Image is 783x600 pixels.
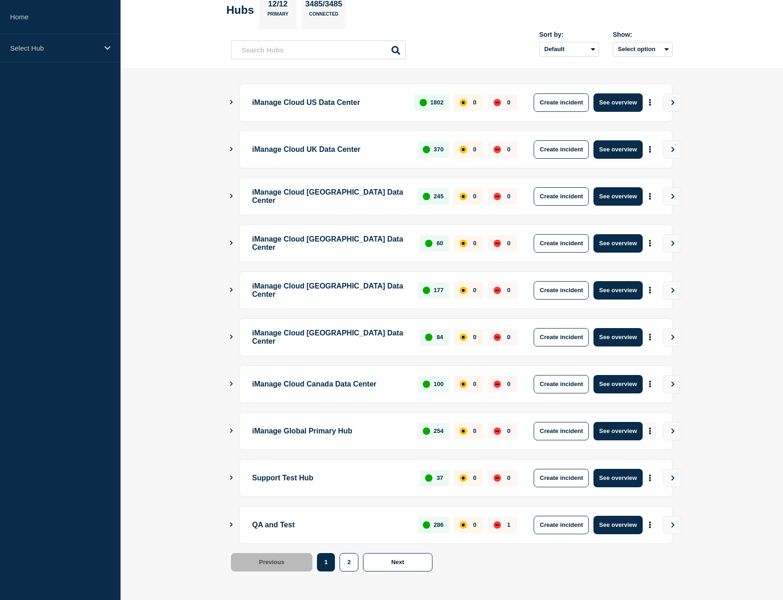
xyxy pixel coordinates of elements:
[507,287,510,294] p: 0
[507,381,510,387] p: 0
[534,140,589,159] button: Create incident
[460,521,467,529] div: affected
[423,193,430,200] div: up
[507,99,510,106] p: 0
[252,328,409,346] p: iManage Cloud [GEOGRAPHIC_DATA] Data Center
[437,474,443,481] p: 37
[534,281,589,300] button: Create incident
[663,469,681,487] button: View
[229,381,234,387] button: Show Connected Hubs
[494,521,501,529] div: down
[473,287,476,294] p: 0
[423,427,430,435] div: up
[593,516,642,534] button: See overview
[226,4,254,17] h2: Hubs
[423,287,430,294] div: up
[494,334,501,341] div: down
[229,521,234,528] button: Show Connected Hubs
[460,99,467,106] div: affected
[507,334,510,340] p: 0
[317,553,335,571] button: 1
[644,469,656,486] button: More actions
[494,474,501,482] div: down
[340,553,358,571] button: 2
[534,516,589,534] button: Create incident
[593,281,642,300] button: See overview
[644,375,656,392] button: More actions
[534,422,589,440] button: Create incident
[539,31,599,38] div: Sort by:
[252,375,407,393] p: iManage Cloud Canada Data Center
[229,240,234,247] button: Show Connected Hubs
[425,240,432,247] div: up
[507,146,510,153] p: 0
[309,12,338,21] p: Connected
[391,559,404,565] span: Next
[644,141,656,158] button: More actions
[473,99,476,106] p: 0
[267,12,288,21] p: Primary
[473,521,476,528] p: 0
[507,474,510,481] p: 0
[434,193,444,200] p: 245
[644,516,656,533] button: More actions
[434,287,444,294] p: 177
[229,193,234,200] button: Show Connected Hubs
[663,140,681,159] button: View
[507,521,510,528] p: 1
[460,427,467,435] div: affected
[663,234,681,253] button: View
[430,99,443,106] p: 1802
[252,140,407,159] p: iManage Cloud UK Data Center
[229,474,234,481] button: Show Connected Hubs
[644,235,656,252] button: More actions
[423,521,430,529] div: up
[644,94,656,111] button: More actions
[229,334,234,340] button: Show Connected Hubs
[423,146,430,153] div: up
[494,99,501,106] div: down
[593,422,642,440] button: See overview
[473,334,476,340] p: 0
[473,381,476,387] p: 0
[494,240,501,247] div: down
[229,427,234,434] button: Show Connected Hubs
[663,516,681,534] button: View
[644,422,656,439] button: More actions
[663,93,681,112] button: View
[507,240,510,247] p: 0
[534,93,589,112] button: Create incident
[593,328,642,346] button: See overview
[434,381,444,387] p: 100
[593,187,642,206] button: See overview
[593,93,642,112] button: See overview
[252,93,404,112] p: iManage Cloud US Data Center
[494,427,501,435] div: down
[252,516,407,534] p: QA and Test
[593,469,642,487] button: See overview
[534,234,589,253] button: Create incident
[663,422,681,440] button: View
[663,187,681,206] button: View
[473,240,476,247] p: 0
[252,281,407,300] p: iManage Cloud [GEOGRAPHIC_DATA] Data Center
[460,193,467,200] div: affected
[231,40,406,59] input: Search Hubs
[473,193,476,200] p: 0
[663,375,681,393] button: View
[534,375,589,393] button: Create incident
[460,334,467,341] div: affected
[460,381,467,388] div: affected
[425,474,432,482] div: up
[229,99,234,106] button: Show Connected Hubs
[460,474,467,482] div: affected
[252,422,407,440] p: iManage Global Primary Hub
[593,140,642,159] button: See overview
[420,99,427,106] div: up
[494,193,501,200] div: down
[663,328,681,346] button: View
[10,44,98,52] p: Select Hub
[593,234,642,253] button: See overview
[663,281,681,300] button: View
[613,31,673,38] div: Show:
